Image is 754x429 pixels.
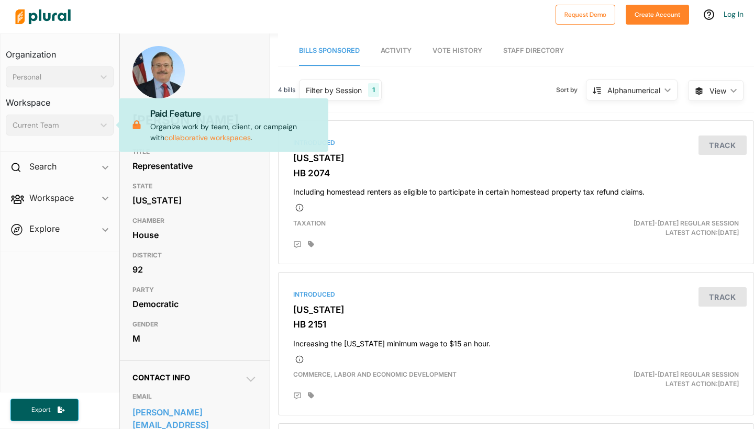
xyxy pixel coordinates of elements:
[293,304,739,315] h3: [US_STATE]
[293,168,739,178] h3: HB 2074
[709,85,726,96] span: View
[150,107,319,120] p: Paid Feature
[132,262,257,277] div: 92
[132,46,185,122] img: Headshot of John Carmichael
[293,290,739,299] div: Introduced
[306,85,362,96] div: Filter by Session
[293,334,739,348] h4: Increasing the [US_STATE] minimum wage to $15 an hour.
[308,392,314,399] div: Add tags
[626,8,689,19] a: Create Account
[293,319,739,330] h3: HB 2151
[556,5,615,25] button: Request Demo
[433,47,482,54] span: Vote History
[150,107,319,143] p: Organize work by team, client, or campaign with .
[293,392,302,400] div: Add Position Statement
[503,36,564,66] a: Staff Directory
[724,9,744,19] a: Log In
[293,241,302,249] div: Add Position Statement
[634,219,739,227] span: [DATE]-[DATE] Regular Session
[607,85,660,96] div: Alphanumerical
[698,136,747,155] button: Track
[308,241,314,248] div: Add tags
[299,47,360,54] span: Bills Sponsored
[293,138,739,148] div: Introduced
[29,161,57,172] h2: Search
[132,180,257,193] h3: STATE
[132,373,190,382] span: Contact Info
[132,318,257,331] h3: GENDER
[6,39,114,62] h3: Organization
[433,36,482,66] a: Vote History
[293,153,739,163] h3: [US_STATE]
[626,5,689,25] button: Create Account
[132,390,257,403] h3: EMAIL
[13,120,96,131] div: Current Team
[132,158,257,174] div: Representative
[381,47,412,54] span: Activity
[556,85,586,95] span: Sort by
[24,405,58,414] span: Export
[132,227,257,243] div: House
[368,83,379,97] div: 1
[13,72,96,83] div: Personal
[293,370,457,378] span: Commerce, Labor and Economic Development
[10,399,79,421] button: Export
[164,133,251,142] a: collaborative workspaces
[6,87,114,110] h3: Workspace
[293,183,739,197] h4: Including homestead renters as eligible to participate in certain homestead property tax refund c...
[132,284,257,296] h3: PARTY
[293,219,326,227] span: Taxation
[381,36,412,66] a: Activity
[132,214,257,227] h3: CHAMBER
[634,370,739,378] span: [DATE]-[DATE] Regular Session
[299,36,360,66] a: Bills Sponsored
[278,85,295,95] span: 4 bills
[556,8,615,19] a: Request Demo
[698,287,747,307] button: Track
[593,219,747,238] div: Latest Action: [DATE]
[132,331,257,346] div: M
[132,249,257,262] h3: DISTRICT
[132,193,257,208] div: [US_STATE]
[593,370,747,389] div: Latest Action: [DATE]
[132,296,257,312] div: Democratic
